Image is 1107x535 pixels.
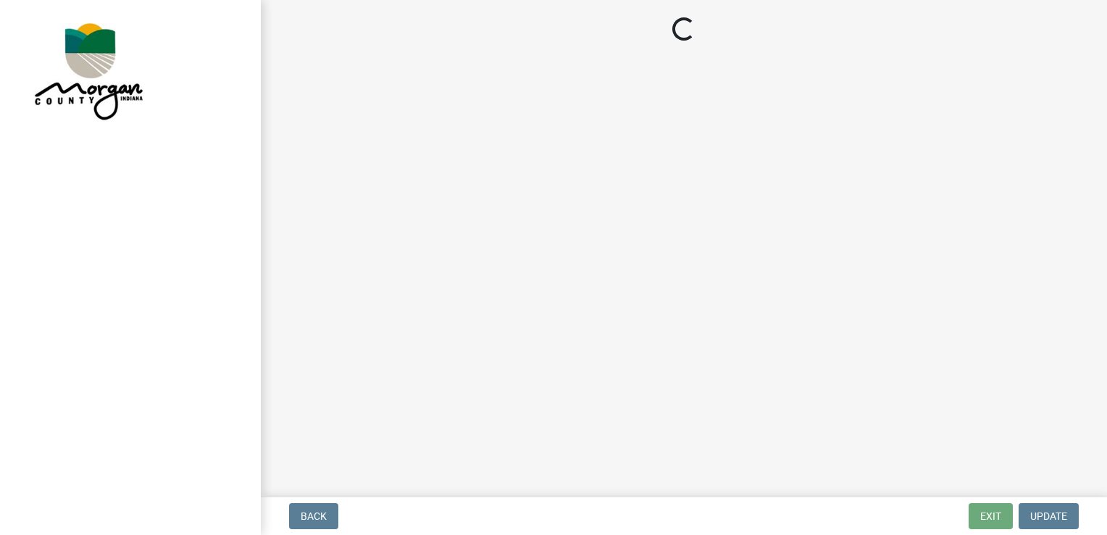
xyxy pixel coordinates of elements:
span: Update [1030,510,1067,522]
button: Exit [969,503,1013,529]
button: Update [1019,503,1079,529]
span: Back [301,510,327,522]
button: Back [289,503,338,529]
img: Morgan County, Indiana [29,15,146,124]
